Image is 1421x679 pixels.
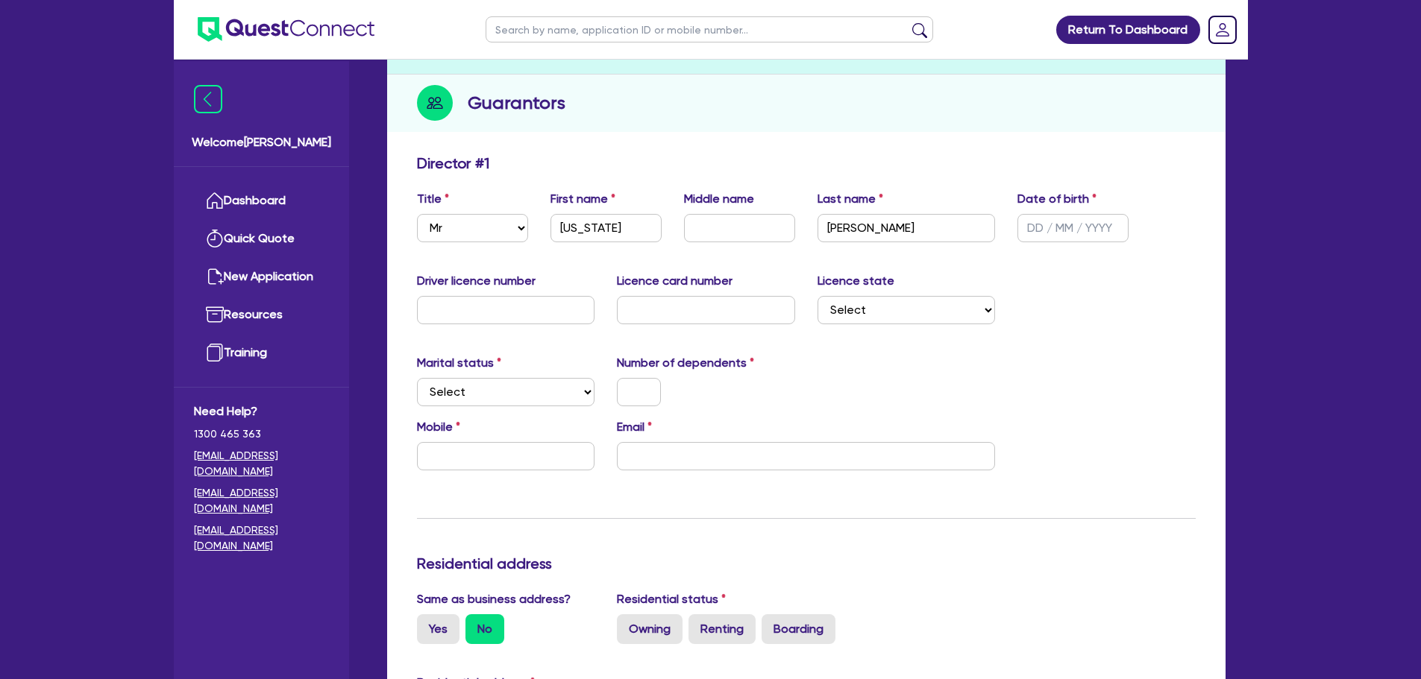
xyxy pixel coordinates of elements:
[194,522,329,554] a: [EMAIL_ADDRESS][DOMAIN_NAME]
[1017,190,1097,208] label: Date of birth
[194,402,329,420] span: Need Help?
[206,344,224,361] img: training
[818,272,894,290] label: Licence state
[417,590,571,608] label: Same as business address?
[194,258,329,296] a: New Application
[417,418,460,436] label: Mobile
[1017,214,1129,242] input: DD / MM / YYYY
[194,334,329,372] a: Training
[762,614,835,644] label: Boarding
[818,190,883,208] label: Last name
[194,182,329,220] a: Dashboard
[468,89,565,116] h2: Guarantors
[194,220,329,258] a: Quick Quote
[206,306,224,323] img: resources
[194,485,329,517] a: [EMAIL_ADDRESS][DOMAIN_NAME]
[684,190,754,208] label: Middle name
[194,426,329,442] span: 1300 465 363
[417,190,449,208] label: Title
[688,614,756,644] label: Renting
[417,272,536,290] label: Driver licence number
[617,272,733,290] label: Licence card number
[417,614,459,644] label: Yes
[417,154,489,172] h3: Director # 1
[194,85,222,113] img: icon-menu-close
[206,268,224,285] img: new-application
[486,16,933,42] input: Search by name, application ID or mobile number...
[417,555,1196,572] h3: Residential address
[192,133,331,151] span: Welcome [PERSON_NAME]
[417,85,453,121] img: step-icon
[465,614,504,644] label: No
[617,590,726,608] label: Residential status
[206,230,224,247] img: quick-quote
[194,296,329,334] a: Resources
[617,614,683,644] label: Owning
[417,354,501,372] label: Marital status
[1056,16,1200,44] a: Return To Dashboard
[1203,10,1242,49] a: Dropdown toggle
[617,354,754,372] label: Number of dependents
[194,448,329,479] a: [EMAIL_ADDRESS][DOMAIN_NAME]
[198,17,374,42] img: quest-connect-logo-blue
[617,418,652,436] label: Email
[550,190,615,208] label: First name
